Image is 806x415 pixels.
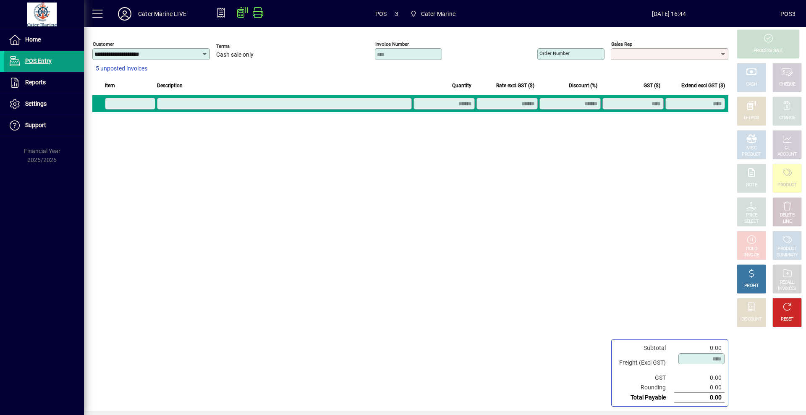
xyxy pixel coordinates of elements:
div: PROFIT [744,283,759,289]
td: Freight (Excl GST) [615,353,674,373]
span: POS [375,7,387,21]
span: Support [25,122,46,128]
button: Profile [111,6,138,21]
div: ACCOUNT [777,151,797,158]
td: 0.00 [674,343,725,353]
span: POS Entry [25,57,52,64]
div: DISCOUNT [741,316,762,323]
span: Cater Marine [407,6,459,21]
span: Cash sale only [216,52,254,58]
div: Cater Marine LIVE [138,7,186,21]
mat-label: Sales rep [611,41,632,47]
span: Home [25,36,41,43]
div: SELECT [744,219,759,225]
div: INVOICES [778,286,796,292]
div: SUMMARY [777,252,798,258]
span: Discount (%) [569,81,597,90]
span: Cater Marine [421,7,455,21]
div: RECALL [780,279,795,286]
span: Description [157,81,183,90]
div: CASH [746,81,757,88]
div: CHEQUE [779,81,795,88]
div: CHARGE [779,115,796,121]
span: Item [105,81,115,90]
mat-label: Order number [539,50,570,56]
a: Support [4,115,84,136]
td: Total Payable [615,393,674,403]
mat-label: Invoice number [375,41,409,47]
div: HOLD [746,246,757,252]
td: GST [615,373,674,383]
div: POS3 [780,7,796,21]
span: [DATE] 16:44 [557,7,780,21]
span: 3 [395,7,398,21]
div: PRODUCT [742,151,761,158]
td: Rounding [615,383,674,393]
div: NOTE [746,182,757,188]
span: Extend excl GST ($) [681,81,725,90]
td: Subtotal [615,343,674,353]
a: Reports [4,72,84,93]
div: RESET [781,316,793,323]
div: PROCESS SALE [754,48,783,54]
div: EFTPOS [744,115,759,121]
div: LINE [783,219,791,225]
span: Quantity [452,81,471,90]
td: 0.00 [674,393,725,403]
mat-label: Customer [93,41,114,47]
a: Home [4,29,84,50]
td: 0.00 [674,373,725,383]
div: DELETE [780,212,794,219]
span: 5 unposted invoices [96,64,147,73]
span: Rate excl GST ($) [496,81,534,90]
div: PRICE [746,212,757,219]
div: GL [785,145,790,151]
span: Settings [25,100,47,107]
button: 5 unposted invoices [92,61,151,76]
div: INVOICE [743,252,759,258]
div: MISC [746,145,756,151]
div: PRODUCT [777,246,796,252]
td: 0.00 [674,383,725,393]
span: Terms [216,44,267,49]
span: Reports [25,79,46,86]
span: GST ($) [644,81,660,90]
a: Settings [4,94,84,115]
div: PRODUCT [777,182,796,188]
